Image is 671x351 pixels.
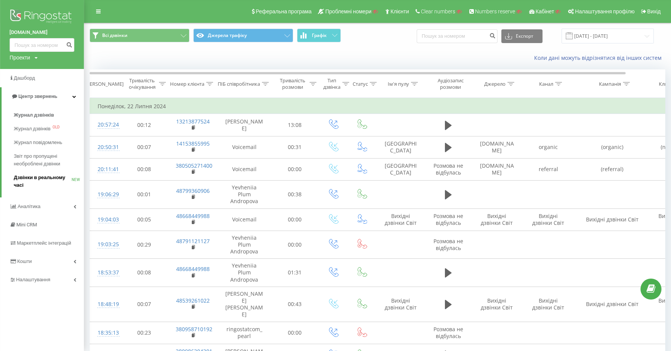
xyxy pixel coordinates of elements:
[471,287,523,322] td: Вихідні дзвінки Світ
[325,8,371,14] span: Проблемні номери
[120,180,168,208] td: 00:01
[421,8,455,14] span: Clear numbers
[14,125,50,133] span: Журнал дзвінків
[16,222,37,228] span: Mini CRM
[120,259,168,287] td: 00:08
[574,136,650,158] td: (organic)
[218,180,271,208] td: Yevheniia Plum Andropova
[120,136,168,158] td: 00:07
[16,277,50,282] span: Налаштування
[14,75,35,81] span: Дашборд
[218,287,271,322] td: [PERSON_NAME] [PERSON_NAME]
[523,158,574,180] td: referral
[388,81,409,87] div: Ім'я пулу
[120,231,168,259] td: 00:29
[271,158,319,180] td: 00:00
[18,204,40,209] span: Аналiтика
[120,114,168,136] td: 00:12
[536,8,554,14] span: Кабінет
[433,162,463,176] span: Розмова не відбулась
[218,158,271,180] td: Voicemail
[501,29,543,43] button: Експорт
[376,158,425,180] td: [GEOGRAPHIC_DATA]
[323,77,340,90] div: Тип дзвінка
[574,287,650,322] td: Вихідні дзвінки Світ
[176,162,212,169] a: 380505271400
[2,87,84,106] a: Центр звернень
[102,32,127,38] span: Всі дзвінки
[98,117,113,132] div: 20:57:24
[14,122,84,136] a: Журнал дзвінківOLD
[271,180,319,208] td: 00:38
[17,258,32,264] span: Кошти
[193,29,293,42] button: Джерела трафіку
[523,136,574,158] td: organic
[271,287,319,322] td: 00:43
[523,287,574,322] td: Вихідні дзвінки Світ
[10,38,74,52] input: Пошук за номером
[127,77,157,90] div: Тривалість очікування
[297,29,341,42] button: Графік
[417,29,498,43] input: Пошук за номером
[390,8,409,14] span: Клієнти
[271,231,319,259] td: 00:00
[170,81,204,87] div: Номер клієнта
[176,118,210,125] a: 13213877524
[176,140,210,147] a: 14153855995
[120,158,168,180] td: 00:08
[574,208,650,231] td: Вихідні дзвінки Світ
[539,81,553,87] div: Канал
[475,8,515,14] span: Numbers reserve
[271,136,319,158] td: 00:31
[471,136,523,158] td: [DOMAIN_NAME]
[471,208,523,231] td: Вихідні дзвінки Світ
[10,29,74,36] a: [DOMAIN_NAME]
[376,136,425,158] td: [GEOGRAPHIC_DATA]
[14,174,72,189] span: Дзвінки в реальному часі
[376,208,425,231] td: Вихідні дзвінки Світ
[574,158,650,180] td: (referral)
[120,287,168,322] td: 00:07
[10,54,30,61] div: Проекти
[120,322,168,344] td: 00:23
[98,297,113,312] div: 18:48:19
[176,212,210,220] a: 48668449988
[271,114,319,136] td: 13:08
[98,162,113,177] div: 20:11:41
[278,77,308,90] div: Тривалість розмови
[98,187,113,202] div: 19:06:29
[17,240,71,246] span: Маркетплейс інтеграцій
[90,29,189,42] button: Всі дзвінки
[98,140,113,155] div: 20:50:31
[98,325,113,340] div: 18:35:13
[14,171,84,192] a: Дзвінки в реальному часіNEW
[176,297,210,304] a: 48539261022
[14,149,84,171] a: Звіт про пропущені необроблені дзвінки
[534,54,665,61] a: Коли дані можуть відрізнятися вiд інших систем
[647,8,661,14] span: Вихід
[176,237,210,245] a: 48791121127
[176,187,210,194] a: 48799360906
[98,237,113,252] div: 19:03:25
[218,208,271,231] td: Voicemail
[433,237,463,252] span: Розмова не відбулась
[218,81,260,87] div: ПІБ співробітника
[218,114,271,136] td: [PERSON_NAME]
[14,152,80,168] span: Звіт про пропущені необроблені дзвінки
[271,322,319,344] td: 00:00
[271,259,319,287] td: 01:31
[523,208,574,231] td: Вихідні дзвінки Світ
[18,93,57,99] span: Центр звернень
[433,212,463,226] span: Розмова не відбулась
[98,212,113,227] div: 19:04:03
[599,81,621,87] div: Кампанія
[10,8,74,27] img: Ringostat logo
[85,81,124,87] div: [PERSON_NAME]
[98,265,113,280] div: 18:53:37
[14,111,54,119] span: Журнал дзвінків
[433,325,463,340] span: Розмова не відбулась
[353,81,368,87] div: Статус
[312,33,327,38] span: Графік
[484,81,506,87] div: Джерело
[120,208,168,231] td: 00:05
